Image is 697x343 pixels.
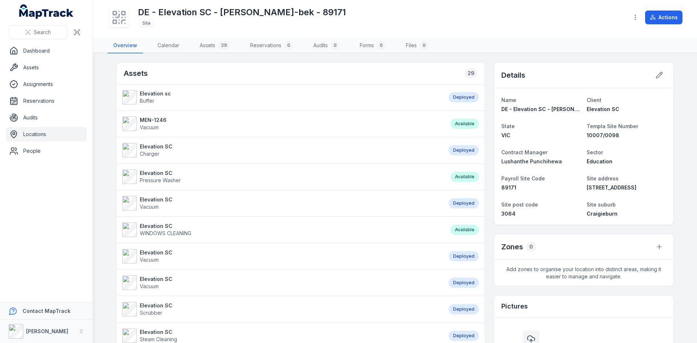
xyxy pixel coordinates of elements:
[449,92,479,102] div: Deployed
[451,172,479,182] div: Available
[587,175,619,181] span: Site address
[587,201,616,208] span: Site suburb
[501,158,581,165] a: Lushanthe Punchihewa
[284,41,293,50] div: 0
[587,149,603,155] span: Sector
[587,106,619,112] span: Elevation SC
[122,143,441,158] a: Elevation SCCharger
[501,211,515,217] span: 3064
[587,184,636,191] span: [STREET_ADDRESS]
[138,7,346,18] h1: DE - Elevation SC - [PERSON_NAME]-bek - 89171
[23,308,70,314] strong: Contact MapTrack
[140,143,172,150] strong: Elevation SC
[6,44,87,58] a: Dashboard
[449,145,479,155] div: Deployed
[140,117,167,124] strong: MEN-1246
[19,4,74,19] a: MapTrack
[122,302,441,317] a: Elevation SCScrubber
[122,222,443,237] a: Elevation SCWINDOWS CLEANING
[194,38,236,53] a: Assets29
[449,198,479,208] div: Deployed
[140,302,172,309] strong: Elevation SC
[140,249,172,256] strong: Elevation SC
[244,38,299,53] a: Reservations0
[451,119,479,129] div: Available
[449,251,479,261] div: Deployed
[140,257,159,263] span: Vacuum
[122,117,443,131] a: MEN-1246Vacuum
[122,249,441,264] a: Elevation SCVacuum
[6,144,87,158] a: People
[449,278,479,288] div: Deployed
[6,77,87,91] a: Assignments
[124,68,148,78] h2: Assets
[6,127,87,142] a: Locations
[9,25,67,39] button: Search
[307,38,345,53] a: Audits0
[465,68,477,78] div: 29
[501,123,515,129] span: State
[494,260,673,286] span: Add zones to organise your location into distinct areas, making it easier to manage and navigate.
[122,170,443,184] a: Elevation SCPressure Washer
[140,151,159,157] span: Charger
[449,304,479,314] div: Deployed
[354,38,391,53] a: Forms0
[587,132,619,138] span: 10007/0098
[400,38,434,53] a: Files0
[107,38,143,53] a: Overview
[122,90,441,105] a: Elevation scBuffer
[501,301,528,311] h3: Pictures
[451,225,479,235] div: Available
[138,18,155,28] div: Site
[377,41,386,50] div: 0
[501,184,516,191] span: 89171
[6,94,87,108] a: Reservations
[122,328,441,343] a: Elevation SCSteam Cleaning
[140,275,172,283] strong: Elevation SC
[140,204,159,210] span: Vacuum
[122,275,441,290] a: Elevation SCVacuum
[501,70,525,80] h2: Details
[587,158,612,164] span: Education
[140,90,171,97] strong: Elevation sc
[501,201,538,208] span: Site post code
[331,41,339,50] div: 0
[140,98,154,104] span: Buffer
[26,328,68,334] strong: [PERSON_NAME]
[140,124,159,130] span: Vacuum
[587,97,602,103] span: Client
[587,211,617,217] span: Craigieburn
[587,123,638,129] span: Templa Site Number
[6,110,87,125] a: Audits
[501,97,516,103] span: Name
[140,196,172,203] strong: Elevation SC
[501,132,510,138] span: VIC
[526,242,536,252] div: 0
[449,331,479,341] div: Deployed
[122,196,441,211] a: Elevation SCVacuum
[140,310,162,316] span: Scrubber
[34,29,51,36] span: Search
[140,170,181,177] strong: Elevation SC
[501,242,523,252] h2: Zones
[501,106,626,112] span: DE - Elevation SC - [PERSON_NAME]-bek - 89171
[501,149,547,155] span: Contract Manager
[140,336,177,342] span: Steam Cleaning
[501,175,545,181] span: Payroll Site Code
[140,177,181,183] span: Pressure Washer
[140,230,191,236] span: WINDOWS CLEANING
[152,38,185,53] a: Calendar
[140,328,177,336] strong: Elevation SC
[6,60,87,75] a: Assets
[420,41,428,50] div: 0
[140,283,159,289] span: Vacuum
[140,222,191,230] strong: Elevation SC
[645,11,682,24] button: Actions
[218,41,230,50] div: 29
